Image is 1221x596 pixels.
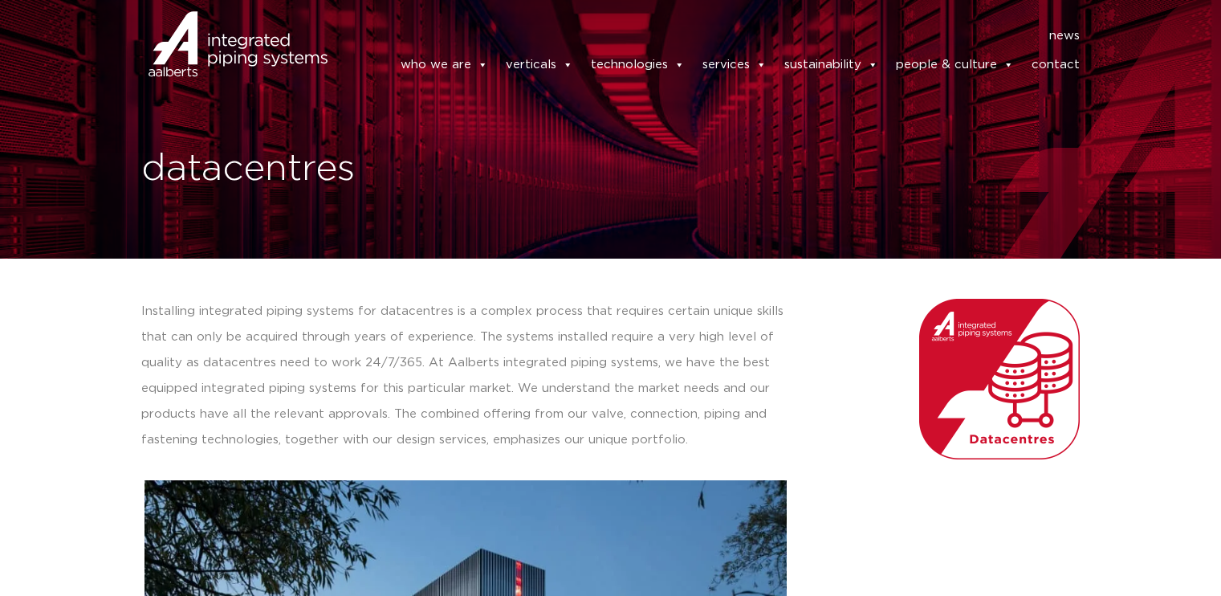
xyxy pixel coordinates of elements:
a: sustainability [784,49,878,81]
p: Installing integrated piping systems for datacentres is a complex process that requires certain u... [141,299,792,453]
a: technologies [591,49,685,81]
img: Aalberts_IPS_icon_datacentres_rgb [919,299,1080,459]
a: verticals [506,49,573,81]
a: news [1049,23,1080,49]
a: people & culture [896,49,1014,81]
a: contact [1032,49,1080,81]
h1: datacentres [141,144,603,195]
nav: Menu [352,23,1081,49]
a: services [702,49,767,81]
a: who we are [401,49,488,81]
